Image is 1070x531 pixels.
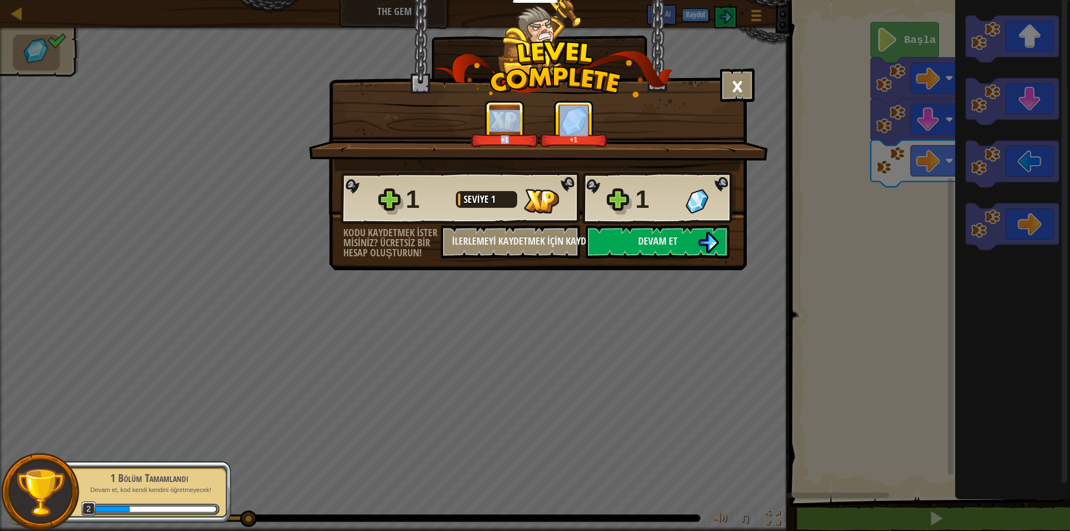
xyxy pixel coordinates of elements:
[434,41,673,98] img: level_complete.png
[720,69,755,102] button: ×
[685,189,708,213] img: Kazanılan Taş
[343,228,441,258] div: Kodu kaydetmek ister misiniz? Ücretsiz bir hesap oluşturun!
[491,192,495,206] span: 1
[79,470,220,486] div: 1 Bölüm Tamamlandı
[586,225,729,259] button: Devam et
[441,225,580,259] button: İlerlemeyi Kaydetmek için Kaydolun
[406,182,449,217] div: 1
[524,189,559,213] img: Kazanılan XP
[698,232,719,253] img: Devam et
[635,182,679,217] div: 1
[15,467,66,518] img: trophy.png
[81,501,96,517] span: 2
[473,135,536,144] div: +1
[542,135,605,144] div: +1
[79,486,220,494] p: Devam et, kod kendi kendini öğretmeyecek!
[489,110,521,131] img: Kazanılan XP
[560,105,588,136] img: Kazanılan Taş
[638,234,678,248] span: Devam et
[464,192,491,206] span: Seviye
